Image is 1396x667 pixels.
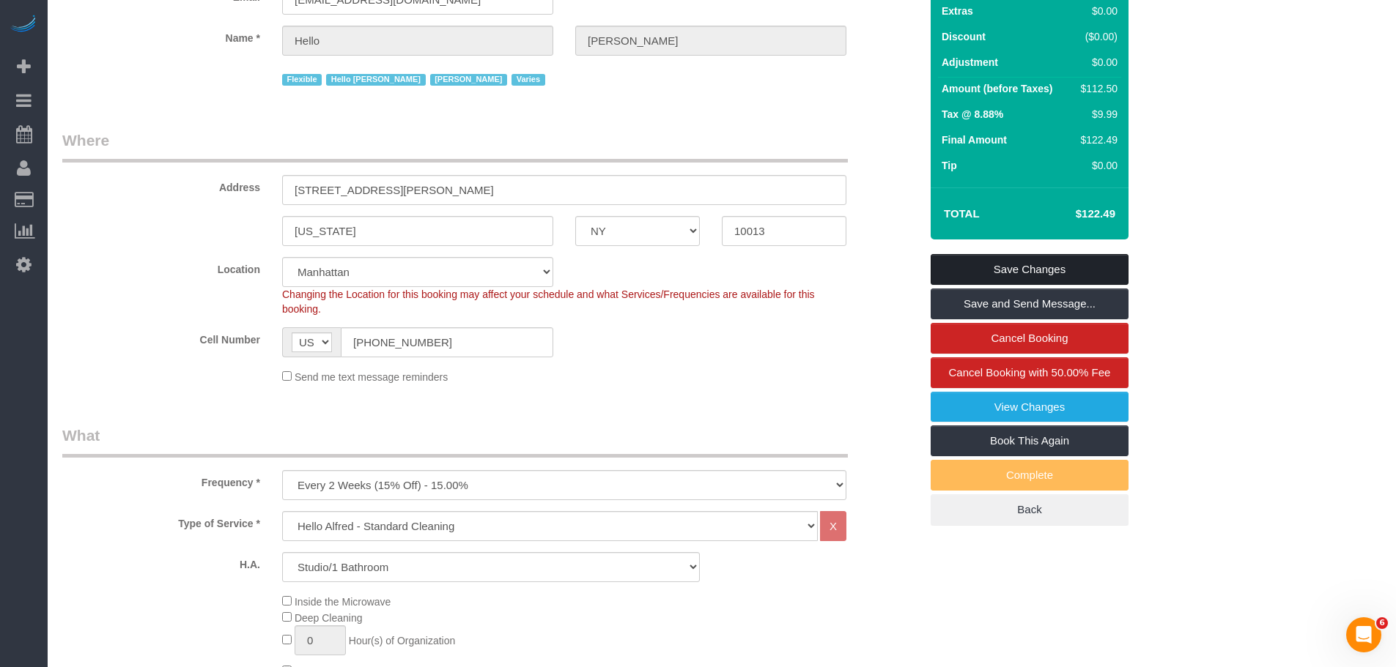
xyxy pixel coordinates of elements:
[942,107,1003,122] label: Tax @ 8.88%
[512,74,545,86] span: Varies
[942,133,1007,147] label: Final Amount
[949,366,1111,379] span: Cancel Booking with 50.00% Fee
[295,596,391,608] span: Inside the Microwave
[1075,107,1118,122] div: $9.99
[931,323,1129,354] a: Cancel Booking
[1075,4,1118,18] div: $0.00
[931,425,1129,456] a: Book This Again
[282,26,553,56] input: First Name
[1376,617,1388,629] span: 6
[430,74,507,86] span: [PERSON_NAME]
[942,29,986,44] label: Discount
[1075,158,1118,173] div: $0.00
[51,175,271,195] label: Address
[575,26,846,56] input: Last Name
[9,15,38,35] img: Automaid Logo
[282,216,553,246] input: City
[931,254,1129,285] a: Save Changes
[1075,29,1118,44] div: ($0.00)
[51,470,271,490] label: Frequency *
[295,371,448,383] span: Send me text message reminders
[1075,55,1118,70] div: $0.00
[295,612,363,624] span: Deep Cleaning
[326,74,425,86] span: Hello [PERSON_NAME]
[942,158,957,173] label: Tip
[341,327,553,357] input: Cell Number
[51,511,271,531] label: Type of Service *
[282,74,322,86] span: Flexible
[51,552,271,572] label: H.A.
[1075,133,1118,147] div: $122.49
[51,26,271,45] label: Name *
[722,216,846,246] input: Zip Code
[931,392,1129,422] a: View Changes
[1346,617,1381,652] iframe: Intercom live chat
[942,55,998,70] label: Adjustment
[942,4,973,18] label: Extras
[51,327,271,347] label: Cell Number
[931,494,1129,525] a: Back
[1075,81,1118,96] div: $112.50
[1032,208,1115,220] h4: $122.49
[931,288,1129,319] a: Save and Send Message...
[942,81,1052,96] label: Amount (before Taxes)
[62,130,848,163] legend: Where
[282,288,815,315] span: Changing the Location for this booking may affect your schedule and what Services/Frequencies are...
[62,425,848,458] legend: What
[944,207,980,220] strong: Total
[931,357,1129,388] a: Cancel Booking with 50.00% Fee
[51,257,271,277] label: Location
[349,635,456,646] span: Hour(s) of Organization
